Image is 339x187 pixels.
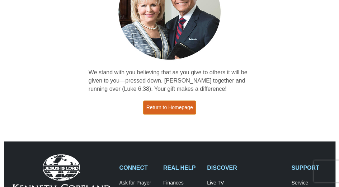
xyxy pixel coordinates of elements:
[119,180,155,186] a: Ask for Prayer
[291,164,328,171] h2: SUPPORT
[89,69,251,93] p: We stand with you believing that as you give to others it will be given to you—pressed down, [PER...
[163,164,199,171] h2: REAL HELP
[119,164,155,171] h2: CONNECT
[207,164,284,171] h2: DISCOVER
[207,180,284,186] a: Live TV
[143,100,196,114] a: Return to Homepage
[163,180,199,186] a: Finances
